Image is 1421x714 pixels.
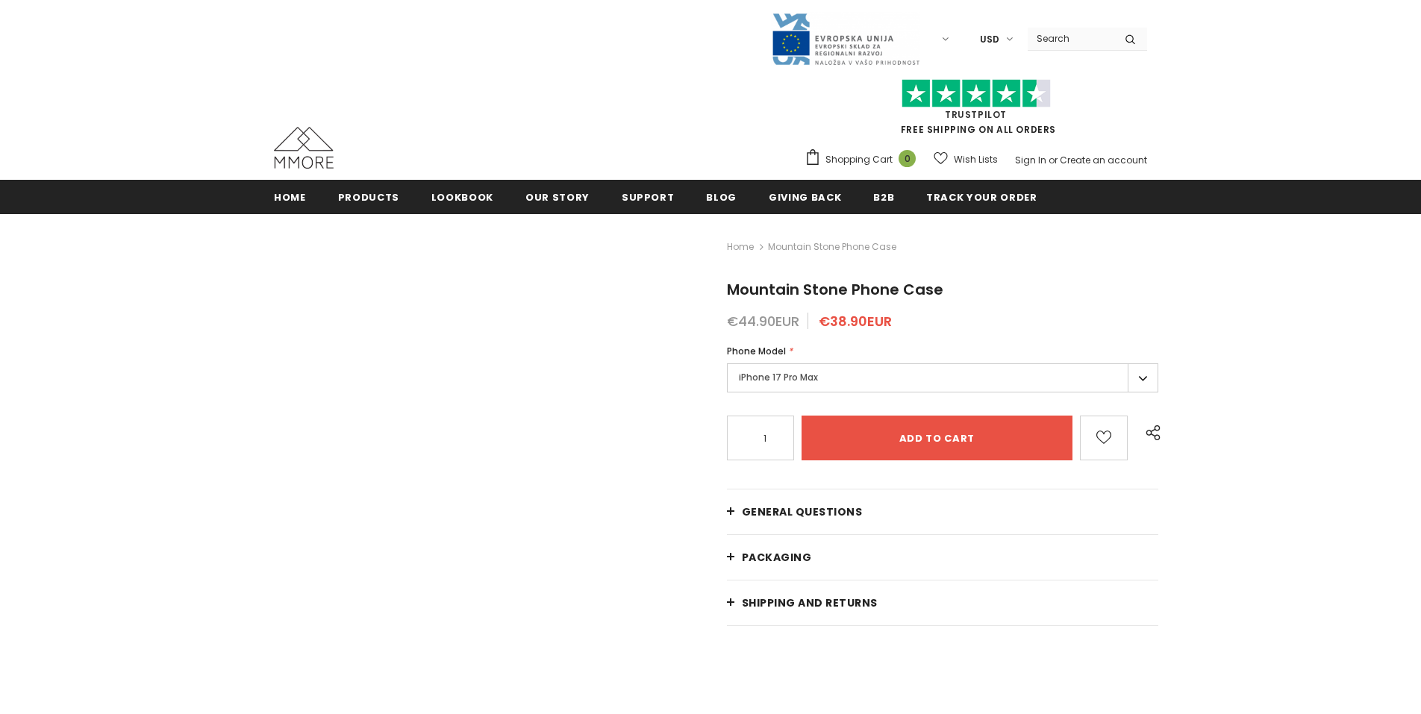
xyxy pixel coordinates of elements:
a: Create an account [1060,154,1147,166]
input: Search Site [1028,28,1114,49]
a: Shopping Cart 0 [805,148,923,171]
a: Giving back [769,180,841,213]
span: Shopping Cart [825,152,893,167]
span: Products [338,190,399,204]
span: Blog [706,190,737,204]
span: FREE SHIPPING ON ALL ORDERS [805,86,1147,136]
span: Home [274,190,306,204]
a: PACKAGING [727,535,1158,580]
a: General Questions [727,489,1158,534]
span: Our Story [525,190,590,204]
a: Home [274,180,306,213]
span: Giving back [769,190,841,204]
span: Shipping and returns [742,595,878,610]
span: support [622,190,675,204]
span: B2B [873,190,894,204]
span: Mountain Stone Phone Case [768,238,896,256]
a: support [622,180,675,213]
label: iPhone 17 Pro Max [727,363,1158,392]
input: Add to cart [802,416,1072,460]
a: Lookbook [431,180,493,213]
a: Track your order [926,180,1037,213]
span: 0 [899,150,916,167]
img: Trust Pilot Stars [902,79,1051,108]
span: Mountain Stone Phone Case [727,279,943,300]
a: Trustpilot [945,108,1007,121]
a: Products [338,180,399,213]
a: Shipping and returns [727,580,1158,625]
a: Wish Lists [934,146,998,172]
span: €44.90EUR [727,312,799,331]
img: Javni Razpis [771,12,920,66]
span: USD [980,32,999,47]
a: Sign In [1015,154,1046,166]
a: Our Story [525,180,590,213]
span: or [1049,154,1058,166]
a: Home [727,238,754,256]
span: Lookbook [431,190,493,204]
span: Track your order [926,190,1037,204]
span: Phone Model [727,345,786,357]
span: General Questions [742,504,863,519]
a: Blog [706,180,737,213]
span: €38.90EUR [819,312,892,331]
a: B2B [873,180,894,213]
span: Wish Lists [954,152,998,167]
a: Javni Razpis [771,32,920,45]
img: MMORE Cases [274,127,334,169]
span: PACKAGING [742,550,812,565]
